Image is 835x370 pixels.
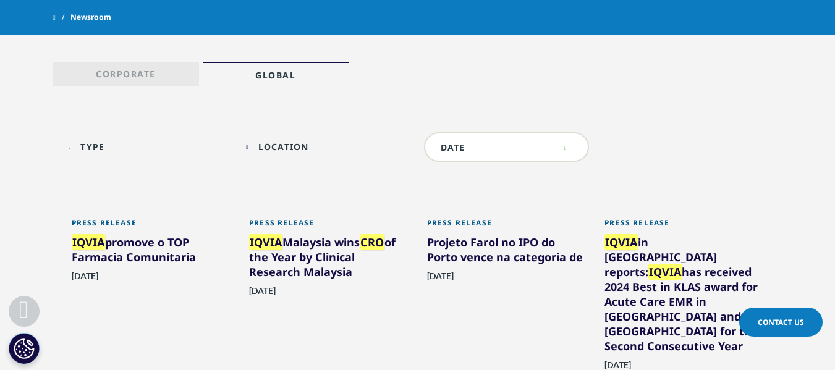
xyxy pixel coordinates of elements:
em: IQVIA [648,264,682,280]
span: [DATE] [72,271,98,288]
div: Press Release [427,218,587,235]
em: IQVIA [604,234,638,250]
p: Corporate [96,68,156,85]
em: CRO [360,234,384,250]
div: Location facet. [258,141,309,153]
div: Press Release [72,218,231,235]
a: Contact Us [739,308,823,337]
div: promove o TOP Farmacia Comunitaria [72,235,231,269]
div: Press Release [249,218,409,235]
p: Global [255,69,295,86]
span: Contact Us [758,317,804,327]
div: in [GEOGRAPHIC_DATA] reports: has received 2024 Best in KLAS award for Acute Care EMR in [GEOGRAP... [604,235,764,358]
div: Malaysia wins of the Year by Clinical Research Malaysia [249,235,409,284]
div: Press Release [604,218,764,235]
a: Global [203,62,349,86]
button: Cookies Settings [9,333,40,364]
em: IQVIA [72,234,105,250]
span: Newsroom [70,6,111,28]
div: Projeto Farol no IPO do Porto vence na categoria de [427,235,587,269]
a: Corporate [53,62,199,86]
span: [DATE] [249,285,276,303]
em: IQVIA [249,234,282,250]
input: DATE [424,132,590,162]
span: [DATE] [427,271,454,288]
div: Type facet. [80,141,104,153]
